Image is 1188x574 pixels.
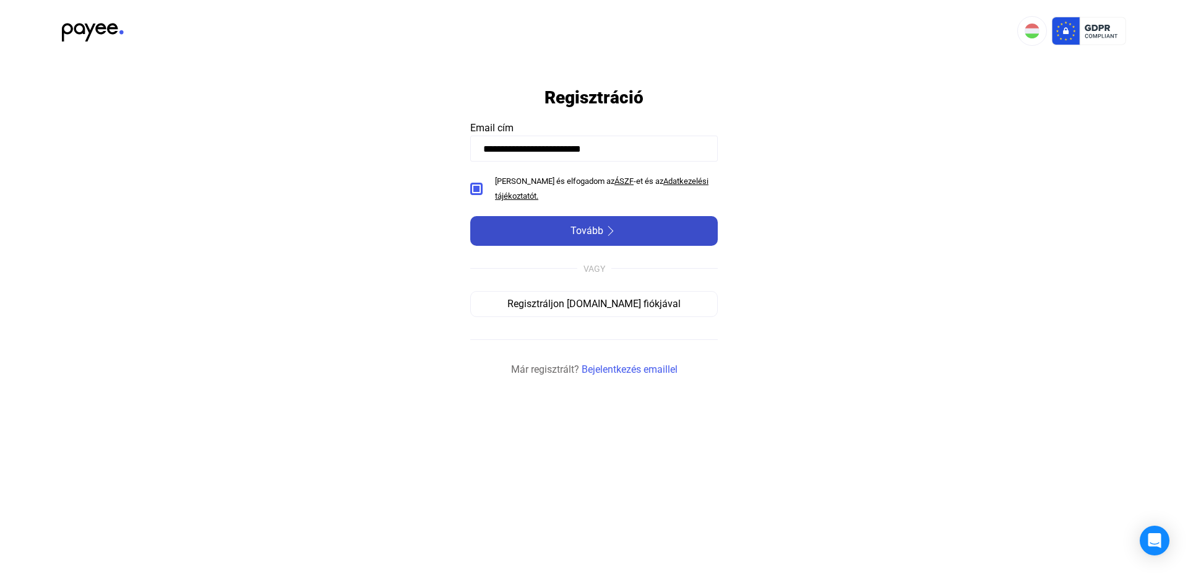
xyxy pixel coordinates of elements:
[544,87,643,108] h1: Regisztráció
[603,226,618,236] img: arrow-right-white
[1052,16,1126,46] img: gdpr
[470,216,718,246] button: Továbbarrow-right-white
[1140,526,1169,555] div: Open Intercom Messenger
[634,176,663,186] span: -et és az
[582,362,678,377] a: Bejelentkezés emaillel
[583,261,605,276] div: VAGY
[1025,24,1039,38] img: HU
[1017,16,1047,46] button: HU
[470,122,514,134] span: Email cím
[614,176,634,186] a: ÁSZF
[62,16,124,41] img: black-payee-blue-dot.svg
[495,176,614,186] span: [PERSON_NAME] és elfogadom az
[475,297,713,311] div: Regisztráljon [DOMAIN_NAME] fiókjával
[470,291,718,317] button: Regisztráljon [DOMAIN_NAME] fiókjával
[570,224,603,238] span: Tovább
[511,362,579,377] span: Már regisztrált?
